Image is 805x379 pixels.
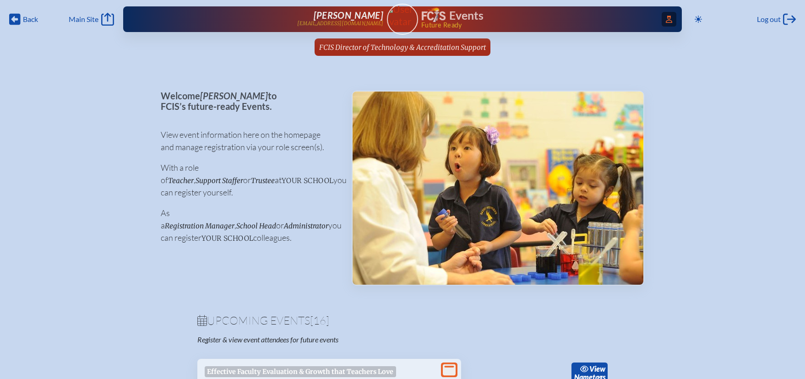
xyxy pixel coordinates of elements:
[161,207,337,244] p: As a , or you can register colleagues.
[168,176,194,185] span: Teacher
[152,10,383,28] a: [PERSON_NAME][EMAIL_ADDRESS][DOMAIN_NAME]
[314,10,383,21] span: [PERSON_NAME]
[353,92,643,285] img: Events
[205,366,396,377] span: Effective Faculty Evaluation & Growth that Teachers Love
[387,4,418,35] a: User Avatar
[383,3,422,27] img: User Avatar
[310,314,329,327] span: [16]
[284,222,328,230] span: Administrator
[69,15,98,24] span: Main Site
[315,38,490,56] a: FCIS Director of Technology & Accreditation Support
[421,22,653,28] span: Future Ready
[161,91,337,111] p: Welcome to FCIS’s future-ready Events.
[297,21,383,27] p: [EMAIL_ADDRESS][DOMAIN_NAME]
[757,15,781,24] span: Log out
[161,162,337,199] p: With a role of , or at you can register yourself.
[69,13,114,26] a: Main Site
[165,222,234,230] span: Registration Manager
[201,234,253,243] span: your school
[23,15,38,24] span: Back
[251,176,275,185] span: Trustee
[589,364,605,373] span: view
[197,315,608,326] h1: Upcoming Events
[282,176,333,185] span: your school
[319,43,486,52] span: FCIS Director of Technology & Accreditation Support
[236,222,276,230] span: School Head
[196,176,243,185] span: Support Staffer
[422,7,653,28] div: FCIS Events — Future ready
[197,335,439,344] p: Register & view event attendees for future events
[161,129,337,153] p: View event information here on the homepage and manage registration via your role screen(s).
[200,90,268,101] span: [PERSON_NAME]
